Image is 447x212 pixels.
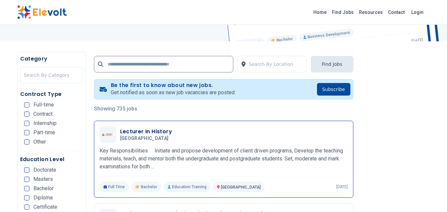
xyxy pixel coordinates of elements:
[221,185,261,190] span: [GEOGRAPHIC_DATA]
[356,7,385,18] a: Resources
[20,155,83,163] h5: Education Level
[100,147,348,171] p: Key Responsibilities Initiate and propose development of client driven programs, Develop the teac...
[24,177,29,182] input: Masters
[385,7,407,18] a: Contact
[94,105,353,113] p: Showing 735 jobs
[329,7,356,18] a: Find Jobs
[141,184,157,190] span: Bachelor
[24,130,29,135] input: Part-time
[33,121,57,126] span: Internship
[311,56,353,72] button: Find Jobs
[24,102,29,107] input: Full-time
[336,184,348,190] p: [DATE]
[24,195,29,200] input: Diploma
[33,111,53,117] span: Contract
[20,90,83,98] h5: Contract Type
[111,89,236,97] p: Get notified as soon as new job vacancies are posted.
[24,121,29,126] input: Internship
[33,102,54,107] span: Full-time
[33,186,54,191] span: Bachelor
[20,55,83,63] h5: Category
[317,83,350,96] button: Subscribe
[24,204,29,210] input: Certificate
[24,167,29,173] input: Doctorate
[33,130,55,135] span: Part-time
[33,139,46,145] span: Other
[101,133,114,136] img: Kabarak University
[33,195,53,200] span: Diploma
[33,204,57,210] span: Certificate
[33,177,53,182] span: Masters
[100,126,348,192] a: Kabarak UniversityLecturer In History[GEOGRAPHIC_DATA]Key Responsibilities Initiate and propose d...
[414,180,447,212] iframe: Chat Widget
[24,186,29,191] input: Bachelor
[33,167,56,173] span: Doctorate
[120,128,172,136] h3: Lecturer In History
[100,182,129,192] p: Full Time
[24,111,29,117] input: Contract
[407,6,427,19] a: Login
[17,5,67,19] img: Elevolt
[164,182,210,192] p: Education Training
[111,82,236,89] h4: Be the first to know about new jobs.
[120,136,169,142] span: [GEOGRAPHIC_DATA]
[24,139,29,145] input: Other
[311,7,329,18] a: Home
